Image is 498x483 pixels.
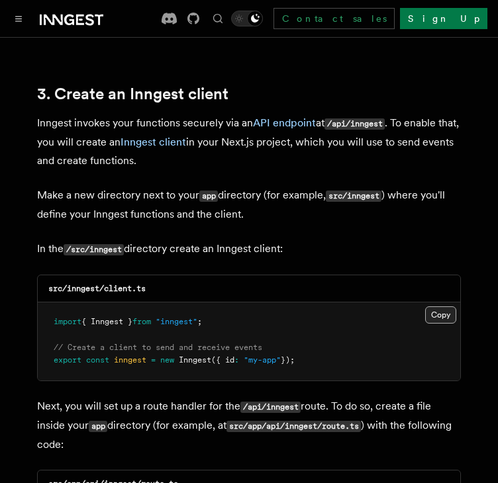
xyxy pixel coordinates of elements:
[54,343,262,352] span: // Create a client to send and receive events
[234,355,239,365] span: :
[179,355,211,365] span: Inngest
[37,397,461,454] p: Next, you will set up a route handler for the route. To do so, create a file inside your director...
[54,317,81,326] span: import
[400,8,487,29] a: Sign Up
[54,355,81,365] span: export
[121,136,186,148] a: Inngest client
[226,421,361,432] code: src/app/api/inngest/route.ts
[11,11,26,26] button: Toggle navigation
[160,355,174,365] span: new
[211,355,234,365] span: ({ id
[156,317,197,326] span: "inngest"
[81,317,132,326] span: { Inngest }
[89,421,107,432] code: app
[132,317,151,326] span: from
[240,402,301,413] code: /api/inngest
[274,8,395,29] a: Contact sales
[210,11,226,26] button: Find something...
[86,355,109,365] span: const
[37,186,461,224] p: Make a new directory next to your directory (for example, ) where you'll define your Inngest func...
[425,306,456,324] button: Copy
[231,11,263,26] button: Toggle dark mode
[199,191,218,202] code: app
[114,355,146,365] span: inngest
[37,240,461,259] p: In the directory create an Inngest client:
[326,191,381,202] code: src/inngest
[48,284,146,293] code: src/inngest/client.ts
[37,85,228,103] a: 3. Create an Inngest client
[244,355,281,365] span: "my-app"
[151,355,156,365] span: =
[64,244,124,255] code: /src/inngest
[253,116,316,129] a: API endpoint
[197,317,202,326] span: ;
[324,118,385,130] code: /api/inngest
[37,114,461,170] p: Inngest invokes your functions securely via an at . To enable that, you will create an in your Ne...
[281,355,295,365] span: });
